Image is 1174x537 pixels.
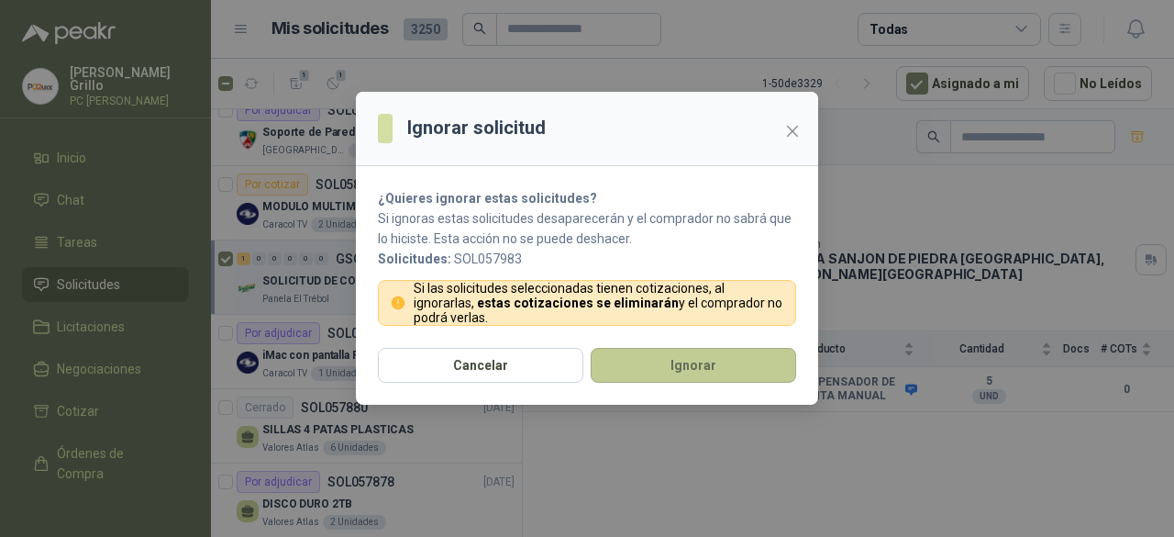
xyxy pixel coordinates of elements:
b: Solicitudes: [378,252,451,266]
strong: ¿Quieres ignorar estas solicitudes? [378,191,597,206]
h3: Ignorar solicitud [407,114,546,142]
p: SOL057983 [378,249,796,269]
button: Ignorar [591,348,796,383]
span: close [785,124,800,139]
p: Si ignoras estas solicitudes desaparecerán y el comprador no sabrá que lo hiciste. Esta acción no... [378,208,796,249]
button: Cancelar [378,348,583,383]
strong: estas cotizaciones se eliminarán [477,296,679,310]
p: Si las solicitudes seleccionadas tienen cotizaciones, al ignorarlas, y el comprador no podrá verlas. [414,281,785,325]
button: Close [778,117,807,146]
